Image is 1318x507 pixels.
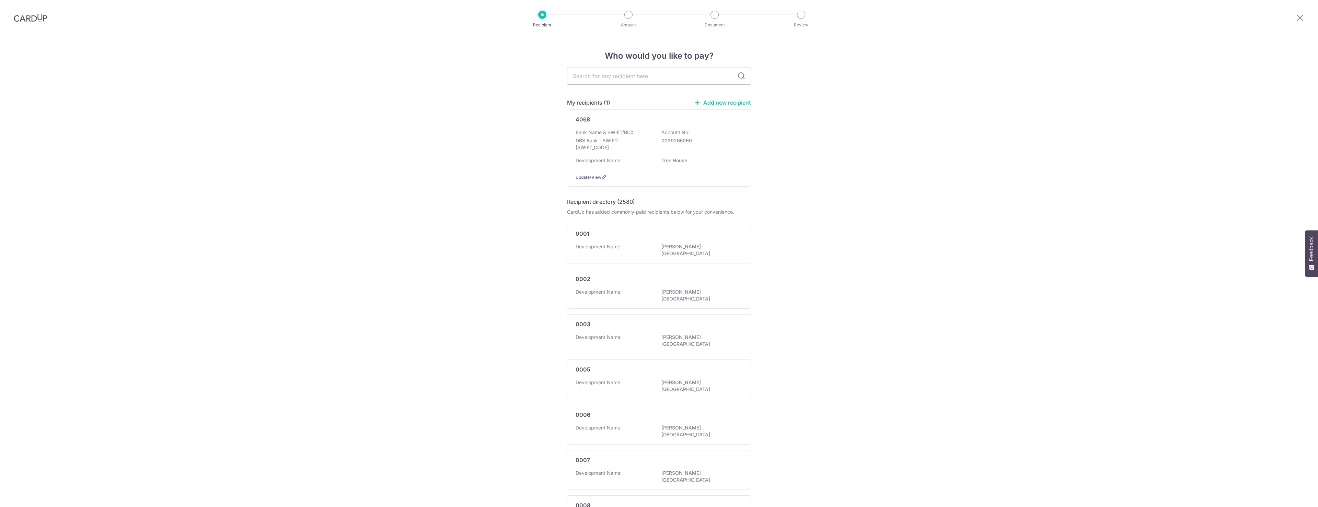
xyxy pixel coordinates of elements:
[661,379,738,393] p: [PERSON_NAME][GEOGRAPHIC_DATA]
[576,365,590,374] p: 0005
[661,288,738,302] p: [PERSON_NAME][GEOGRAPHIC_DATA]
[661,157,738,164] p: Tree House
[661,129,690,136] p: Account No:
[603,22,654,28] p: Amount
[576,379,622,386] p: Development Name:
[576,175,601,180] a: Update/View
[576,229,589,238] p: 0001
[576,115,590,123] p: 4068
[517,22,568,28] p: Recipient
[576,424,622,431] p: Development Name:
[576,157,622,164] p: Development Name:
[1308,237,1315,261] span: Feedback
[694,99,751,106] a: Add new recipient
[576,411,590,419] p: 0006
[661,470,738,483] p: [PERSON_NAME][GEOGRAPHIC_DATA]
[576,334,622,341] p: Development Name:
[776,22,826,28] p: Review
[661,334,738,347] p: [PERSON_NAME][GEOGRAPHIC_DATA]
[576,456,590,464] p: 0007
[567,68,751,85] input: Search for any recipient here
[576,129,633,136] p: Bank Name & SWIFT/BIC:
[661,137,738,144] p: 0039265069
[1305,230,1318,277] button: Feedback - Show survey
[576,137,652,151] p: DBS Bank | SWIFT: [SWIFT_CODE]
[567,209,751,215] div: CardUp has added commonly-paid recipients below for your convenience.
[689,22,740,28] p: Document
[567,198,635,206] h5: Recipient directory (2580)
[567,50,751,62] h4: Who would you like to pay?
[576,470,622,476] p: Development Name:
[576,243,622,250] p: Development Name:
[576,288,622,295] p: Development Name:
[14,14,47,22] img: CardUp
[661,243,738,257] p: [PERSON_NAME][GEOGRAPHIC_DATA]
[576,275,590,283] p: 0002
[576,320,590,328] p: 0003
[567,98,610,107] h5: My recipients (1)
[661,424,738,438] p: [PERSON_NAME][GEOGRAPHIC_DATA]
